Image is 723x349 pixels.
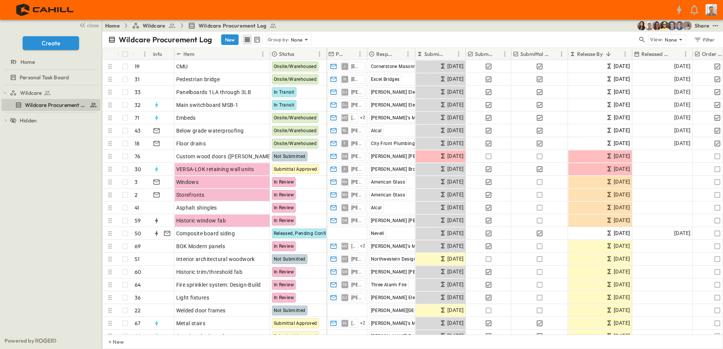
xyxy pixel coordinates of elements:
span: [PERSON_NAME] [351,256,362,262]
div: # [133,48,152,60]
span: [DATE] [447,319,464,327]
p: 64 [135,281,141,289]
span: [PERSON_NAME] [351,218,362,224]
div: Wildcare Procurement Logtest [2,99,100,111]
span: [DATE] [447,75,464,83]
span: American Glass [371,179,405,185]
p: 76 [135,153,140,160]
span: [DATE] [614,152,630,161]
span: [PERSON_NAME] [PERSON_NAME] [371,218,445,223]
span: Pedestrian bridge [176,76,220,83]
span: Wildcare [20,89,42,97]
img: Kim Bowen (kbowen@cahill-sf.com) [637,21,646,30]
button: Menu [557,49,566,59]
button: Menu [621,49,630,59]
span: [PERSON_NAME] [351,205,362,211]
span: [PERSON_NAME] [351,89,362,95]
button: Sort [347,50,355,58]
span: + 2 [360,114,366,122]
span: Cornerstone Masonry [371,64,418,69]
span: [DATE] [614,306,630,315]
span: [DATE] [674,62,690,71]
p: Responsible Contractor [376,50,394,58]
span: [DATE] [614,126,630,135]
span: [DATE] [614,267,630,276]
span: [PERSON_NAME] [351,141,362,147]
span: In Review [274,205,294,210]
span: In Review [274,244,294,249]
span: [DATE] [447,178,464,186]
span: Submittal Approved [274,321,317,326]
a: Wildcare Procurement Log [188,22,277,29]
div: Share [695,22,709,29]
span: [PERSON_NAME] [351,269,362,275]
span: American Glass [371,192,405,198]
p: 50 [135,230,141,237]
span: DB [342,156,348,156]
span: [DATE] [674,139,690,148]
button: Sort [494,50,503,58]
p: 36 [135,294,141,301]
button: Sort [395,50,403,58]
span: [DATE] [447,88,464,96]
span: [PERSON_NAME] [351,192,362,198]
span: [PERSON_NAME] [351,320,355,326]
span: [PERSON_NAME] [351,102,362,108]
a: Personal Task Board [2,72,99,83]
span: [DATE] [447,255,464,263]
span: Windows [176,178,199,186]
button: kanban view [252,35,262,44]
span: Light fixtures [176,294,209,301]
button: Menu [258,49,267,59]
span: American hydrotech [176,332,226,340]
span: Historic window fab [176,217,226,224]
button: Sort [673,50,681,58]
span: [DATE] [614,203,630,212]
span: VERSA-LOK retaining wall units [176,165,254,173]
span: [PERSON_NAME] [351,153,362,159]
span: [DATE] [614,88,630,96]
nav: breadcrumbs [105,22,281,29]
span: [DATE] [674,126,690,135]
span: [DATE] [614,100,630,109]
span: [DATE] [614,293,630,302]
span: [DATE] [447,113,464,122]
span: Asphalt shingles [176,204,217,212]
span: [PERSON_NAME]'s Metal [371,321,424,326]
span: In Review [274,192,294,198]
img: Gondica Strykers (gstrykers@cahill-sf.com) [683,21,692,30]
span: Panelboards 1LA through 3LB [176,88,251,96]
div: Filter [694,36,715,44]
a: Home [105,22,120,29]
button: Sort [196,50,204,58]
img: Profile Picture [706,4,717,15]
p: 22 [135,307,141,314]
span: Excel Bridges [371,77,400,82]
span: [DATE] [447,293,464,302]
span: Metal stairs [176,320,206,327]
span: Onsite/Warehoused [274,64,317,69]
div: Wildcaretest [2,87,100,99]
p: View: [650,36,663,44]
span: Alcal [371,128,382,133]
span: Main switchboard MSB-1 [176,101,239,109]
span: [PERSON_NAME] [351,115,355,121]
span: [DATE] [447,203,464,212]
span: [PERSON_NAME] [351,243,355,249]
span: Storefronts [176,191,205,199]
span: In Review [274,269,294,275]
p: 32 [135,101,141,109]
p: Wildcare Procurement Log [119,34,212,45]
span: BOK Modern panels [176,242,225,250]
span: Floor drains [176,140,206,147]
span: J [343,66,346,66]
span: [PERSON_NAME] Electric [371,295,425,300]
img: Kirsten Gregory (kgregory@cahill-sf.com) [652,21,661,30]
